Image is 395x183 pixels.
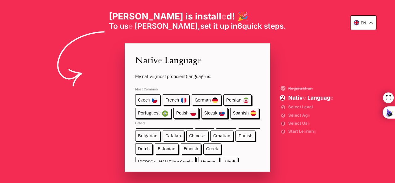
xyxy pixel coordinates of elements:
readpronunciation-span: Creol [180,159,190,165]
readpronunciation-span: ( [154,73,156,79]
readpronunciation-word: quick [242,21,262,31]
readpronunciation-span: e [190,159,193,165]
readpronunciation-span: h [148,97,150,103]
readpronunciation-word: Polish [176,110,189,116]
readpronunciation-span: rnin [306,129,314,134]
readpronunciation-span: [PERSON_NAME] [138,159,173,165]
readpronunciation-span: us [120,21,128,31]
readpronunciation-word: steps [264,21,284,31]
readpronunciation-span: i [235,97,236,103]
readpronunciation-span: i [224,133,225,139]
readpronunciation-word: [PERSON_NAME] [135,21,198,31]
readpronunciation-span: i [173,159,174,165]
readpronunciation-span: u [151,110,154,116]
readpronunciation-word: My [135,73,141,79]
readpronunciation-word: Select [288,104,301,109]
readpronunciation-word: in [231,21,237,31]
readpronunciation-word: it [213,21,218,31]
readpronunciation-span: g [314,129,316,134]
readpronunciation-span: Ag [302,113,308,118]
readpronunciation-span: Chines [189,133,203,139]
readpronunciation-span: , [198,21,200,31]
readpronunciation-span: an [236,97,241,103]
readpronunciation-word: [PERSON_NAME] [109,11,183,22]
readpronunciation-word: Slovak [204,110,218,116]
readpronunciation-span: Hebr [201,159,210,165]
readpronunciation-span: Le [299,129,304,134]
readpronunciation-span: Nativ [288,94,303,101]
readpronunciation-span: install [195,11,221,22]
readpronunciation-span: e [221,11,227,22]
readpronunciation-word: Danish [239,133,252,139]
readpronunciation-word: Estonian [158,146,175,152]
readpronunciation-span: Languag [307,94,330,101]
readpronunciation-span: e [158,110,161,116]
readpronunciation-word: Select [288,121,301,126]
readpronunciation-span: e [152,73,154,79]
readpronunciation-span: e [330,94,334,101]
readpronunciation-span: e [128,21,133,31]
readpronunciation-span: Languag [164,54,197,66]
readpronunciation-span: 6 [237,21,242,31]
readpronunciation-span: : [210,73,211,79]
readpronunciation-span: languag [187,73,203,79]
readpronunciation-word: Registration [288,86,313,91]
readpronunciation-span: e [158,54,162,66]
readpronunciation-span: t [143,146,145,152]
readpronunciation-span: e [203,133,205,139]
readpronunciation-word: most [156,73,166,79]
readpronunciation-word: Greek [206,146,218,152]
readpronunciation-word: is [207,73,210,79]
readpronunciation-span: i [178,73,179,79]
readpronunciation-span: e [307,121,310,126]
readpronunciation-word: Start [288,129,298,134]
readpronunciation-word: en [361,20,366,25]
readpronunciation-span: nativ [142,73,152,79]
readpronunciation-word: Select [288,113,301,118]
readpronunciation-span: Pers [226,97,235,103]
readpronunciation-span: Du [138,146,143,152]
readpronunciation-word: Common [144,87,158,91]
readpronunciation-span: a [304,129,306,134]
readpronunciation-span: es [154,110,158,116]
readpronunciation-span: ! 🎉 [232,11,248,22]
readpronunciation-word: up [220,21,229,31]
readpronunciation-word: Level [302,104,313,109]
readpronunciation-word: Hindi [225,159,235,165]
readpronunciation-span: an [174,159,179,165]
readpronunciation-span: z [141,97,143,103]
readpronunciation-word: To [109,21,118,31]
readpronunciation-word: Spanish [233,110,249,116]
readpronunciation-span: Us [302,121,307,126]
readpronunciation-word: is [185,11,193,22]
readpronunciation-word: Catalan [165,133,181,139]
readpronunciation-word: Others [135,121,146,125]
readpronunciation-span: profic [167,73,178,79]
readpronunciation-span: w [213,159,216,165]
readpronunciation-word: French [165,97,179,103]
readpronunciation-word: Finnish [184,146,198,152]
readpronunciation-span: C [138,97,141,103]
readpronunciation-span: Croat [213,133,224,139]
readpronunciation-span: e [197,54,202,66]
readpronunciation-span: ec [143,97,148,103]
readpronunciation-span: e [210,159,213,165]
readpronunciation-span: ch [145,146,150,152]
readpronunciation-word: Most [135,87,143,91]
readpronunciation-span: e [203,73,206,79]
readpronunciation-span: e [303,94,306,101]
readpronunciation-word: Bulgarian [138,133,157,139]
readpronunciation-span: an [225,133,230,139]
readpronunciation-span: e [308,113,310,118]
readpronunciation-span: Portug [138,110,151,116]
readpronunciation-span: d [227,11,232,22]
readpronunciation-span: ) [186,73,187,79]
readpronunciation-span: . [284,21,286,31]
readpronunciation-word: set [200,21,211,31]
readpronunciation-word: German [195,97,211,103]
readpronunciation-span: ent [179,73,186,79]
readpronunciation-span: Nativ [135,54,158,66]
